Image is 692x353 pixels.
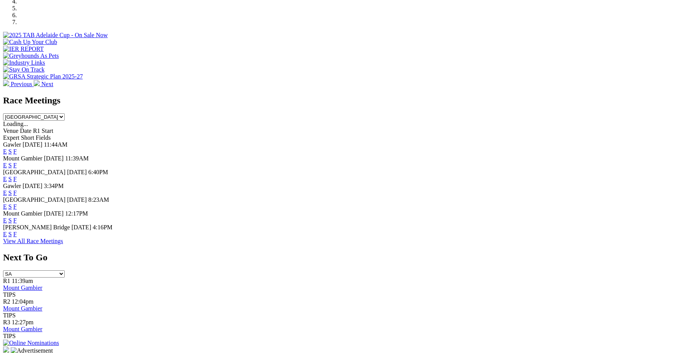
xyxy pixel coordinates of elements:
span: R1 [3,278,10,284]
a: S [8,162,12,168]
h2: Next To Go [3,252,689,263]
span: Loading... [3,121,28,127]
a: F [13,231,17,237]
a: E [3,162,7,168]
span: [DATE] [23,183,42,189]
img: Stay On Track [3,66,44,73]
img: 15187_Greyhounds_GreysPlayCentral_Resize_SA_WebsiteBanner_300x115_2025.jpg [3,346,9,353]
a: Mount Gambier [3,326,42,332]
a: S [8,176,12,182]
span: 12:17PM [65,210,88,217]
span: 11:39AM [65,155,89,162]
span: 11:39am [12,278,33,284]
span: TIPS [3,333,16,339]
span: Mount Gambier [3,210,42,217]
span: 12:27pm [12,319,34,325]
a: E [3,190,7,196]
a: Next [34,81,53,87]
span: [DATE] [67,196,87,203]
a: E [3,217,7,224]
span: Previous [11,81,32,87]
h2: Race Meetings [3,95,689,106]
img: 2025 TAB Adelaide Cup - On Sale Now [3,32,108,39]
span: R2 [3,298,10,305]
span: Date [20,127,31,134]
a: S [8,148,12,155]
span: Next [41,81,53,87]
a: E [3,231,7,237]
a: F [13,190,17,196]
span: [DATE] [23,141,42,148]
a: S [8,231,12,237]
a: S [8,190,12,196]
a: E [3,148,7,155]
span: Short [21,134,34,141]
a: F [13,162,17,168]
span: R1 Start [33,127,53,134]
span: R3 [3,319,10,325]
span: Fields [36,134,51,141]
a: Mount Gambier [3,305,42,312]
span: [GEOGRAPHIC_DATA] [3,169,65,175]
span: [DATE] [72,224,91,230]
a: F [13,203,17,210]
span: 6:40PM [88,169,108,175]
span: Venue [3,127,18,134]
span: [GEOGRAPHIC_DATA] [3,196,65,203]
a: Previous [3,81,34,87]
a: E [3,176,7,182]
img: chevron-right-pager-white.svg [34,80,40,86]
a: S [8,203,12,210]
span: [DATE] [44,210,64,217]
img: IER REPORT [3,46,44,52]
span: 8:23AM [88,196,109,203]
span: [DATE] [44,155,64,162]
img: GRSA Strategic Plan 2025-27 [3,73,83,80]
span: Expert [3,134,20,141]
img: Cash Up Your Club [3,39,57,46]
span: Gawler [3,183,21,189]
a: E [3,203,7,210]
img: Online Nominations [3,340,59,346]
span: TIPS [3,312,16,319]
a: F [13,217,17,224]
span: 12:04pm [12,298,34,305]
span: TIPS [3,291,16,298]
span: Gawler [3,141,21,148]
span: Mount Gambier [3,155,42,162]
a: F [13,176,17,182]
img: chevron-left-pager-white.svg [3,80,9,86]
a: S [8,217,12,224]
span: 3:34PM [44,183,64,189]
img: Industry Links [3,59,45,66]
img: Greyhounds As Pets [3,52,59,59]
span: [DATE] [67,169,87,175]
a: View All Race Meetings [3,238,63,244]
a: Mount Gambier [3,284,42,291]
a: F [13,148,17,155]
span: [PERSON_NAME] Bridge [3,224,70,230]
span: 11:44AM [44,141,68,148]
span: 4:16PM [93,224,113,230]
